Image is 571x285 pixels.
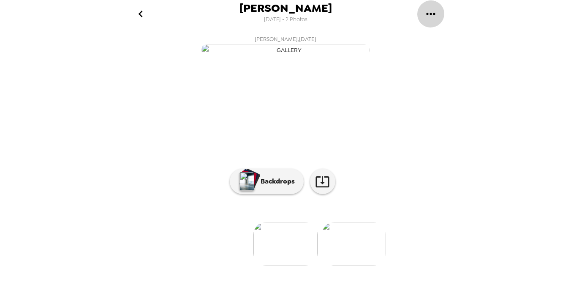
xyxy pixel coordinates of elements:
[264,14,307,25] span: [DATE] • 2 Photos
[322,222,386,266] img: gallery
[201,44,370,56] img: gallery
[230,169,304,194] button: Backdrops
[239,3,332,14] span: [PERSON_NAME]
[255,34,316,44] span: [PERSON_NAME] , [DATE]
[117,32,454,59] button: [PERSON_NAME],[DATE]
[256,176,295,186] p: Backdrops
[253,222,318,266] img: gallery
